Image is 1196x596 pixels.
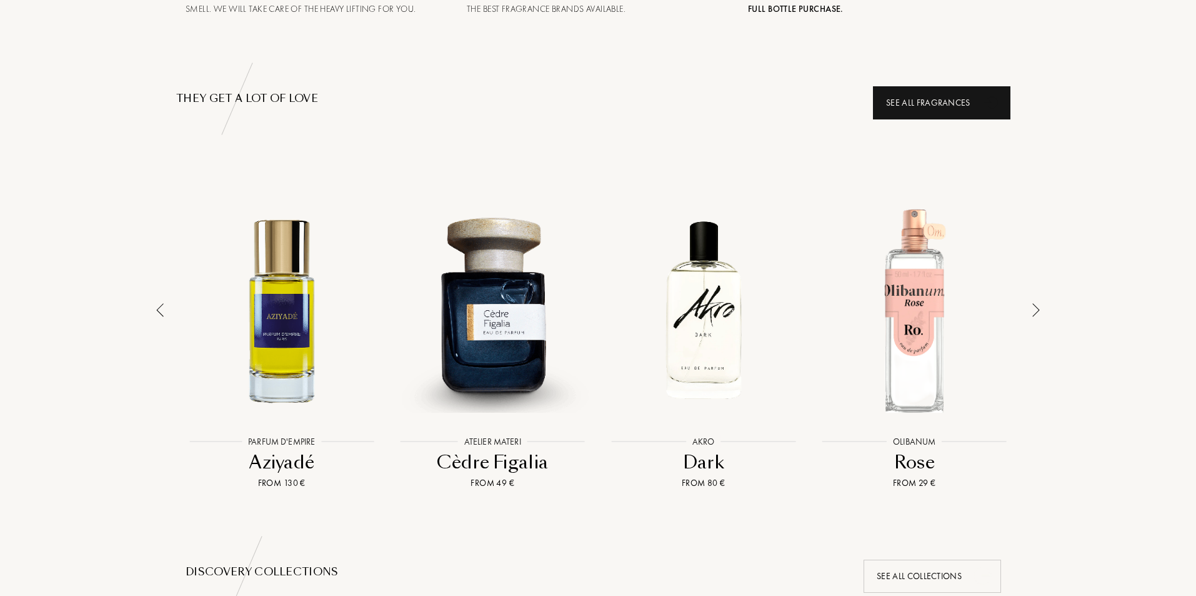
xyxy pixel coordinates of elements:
div: From 80 € [601,477,806,490]
div: See all fragrances [873,86,1010,119]
div: Aziyadé [179,450,384,475]
div: Akro [686,435,721,448]
div: Olibanum [887,435,942,448]
a: Aziyadé Parfum d'EmpireParfum d'EmpireAziyadéFrom 130 € [176,181,387,490]
div: See all collections [864,560,1001,593]
div: From 130 € [179,477,384,490]
div: From 29 € [812,477,1017,490]
img: arrow_thin_left.png [156,303,164,317]
a: See all collectionsanimation [854,560,1010,593]
div: Dark [601,450,806,475]
a: See all fragrancesanimation [864,86,1020,119]
a: Dark AkroAkroDarkFrom 80 € [598,181,809,490]
div: Cèdre Figalia [391,450,596,475]
div: Parfum d'Empire [242,435,321,448]
img: arrow_thin.png [1032,303,1040,317]
div: animation [980,89,1005,114]
div: Atelier Materi [458,435,527,448]
div: animation [970,563,995,588]
div: From 49 € [391,477,596,490]
a: Cèdre Figalia Atelier MateriAtelier MateriCèdre FigaliaFrom 49 € [387,181,599,490]
div: Rose [812,450,1017,475]
a: Rose OlibanumOlibanumRoseFrom 29 € [809,181,1020,490]
div: Discovery collections [186,565,1010,580]
div: THEY GET A LOT OF LOVE [176,91,1020,106]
